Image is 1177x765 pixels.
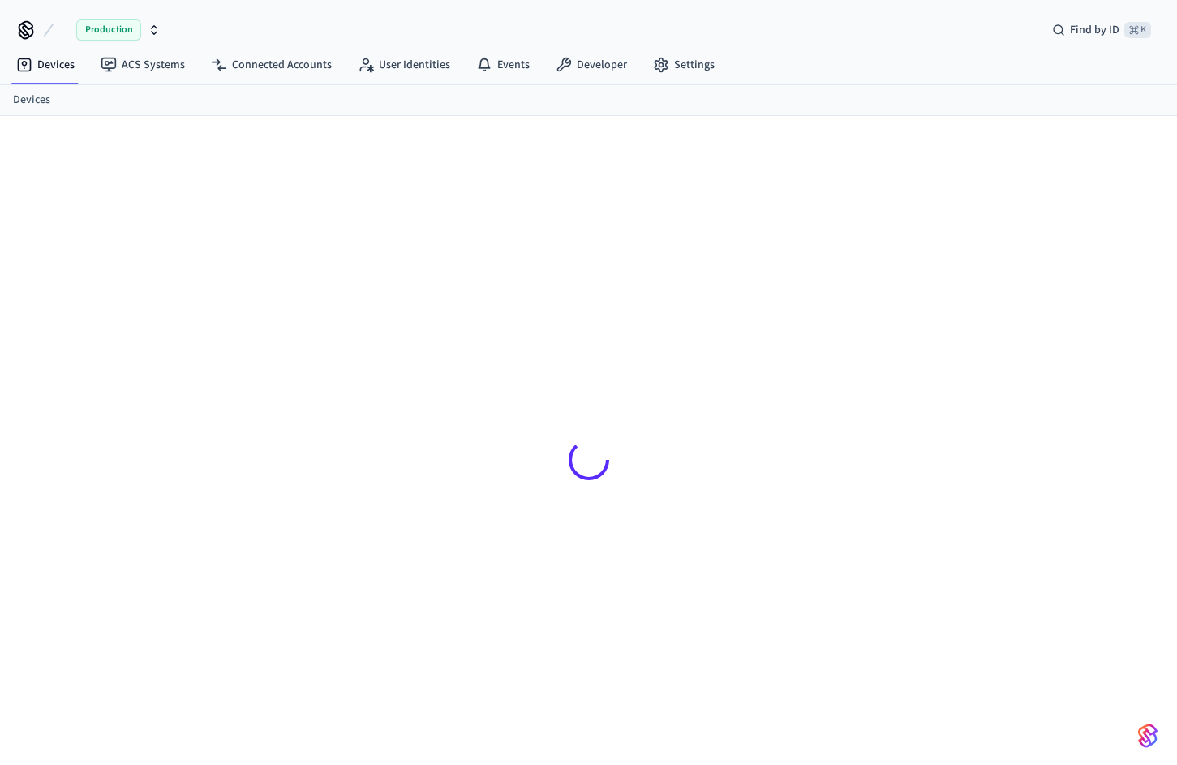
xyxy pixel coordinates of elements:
[76,19,141,41] span: Production
[3,50,88,80] a: Devices
[1138,723,1158,749] img: SeamLogoGradient.69752ec5.svg
[543,50,640,80] a: Developer
[13,92,50,109] a: Devices
[1070,22,1119,38] span: Find by ID
[640,50,728,80] a: Settings
[1039,15,1164,45] div: Find by ID⌘ K
[198,50,345,80] a: Connected Accounts
[463,50,543,80] a: Events
[1124,22,1151,38] span: ⌘ K
[345,50,463,80] a: User Identities
[88,50,198,80] a: ACS Systems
